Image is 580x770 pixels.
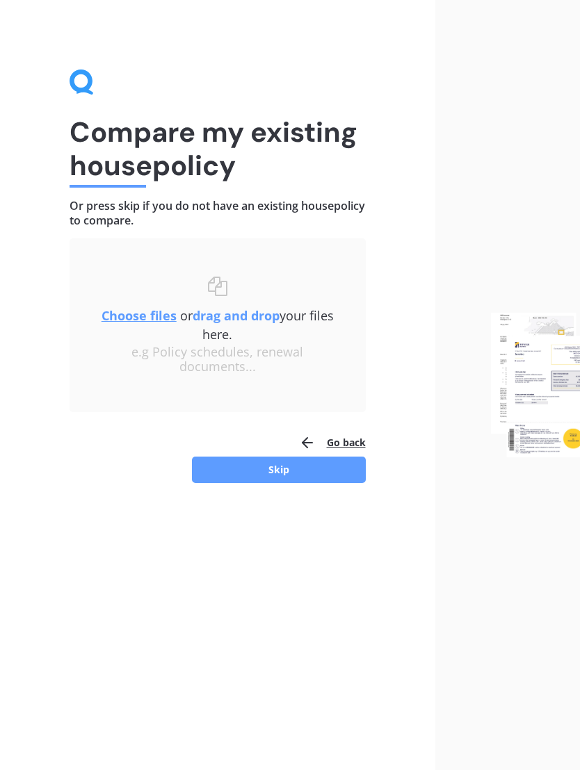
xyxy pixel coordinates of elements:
[299,429,366,457] button: Go back
[102,307,334,343] span: or your files here.
[70,115,366,182] h1: Compare my existing house policy
[192,457,366,483] button: Skip
[70,199,366,227] h4: Or press skip if you do not have an existing house policy to compare.
[97,345,338,375] div: e.g Policy schedules, renewal documents...
[193,307,280,324] b: drag and drop
[102,307,177,324] u: Choose files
